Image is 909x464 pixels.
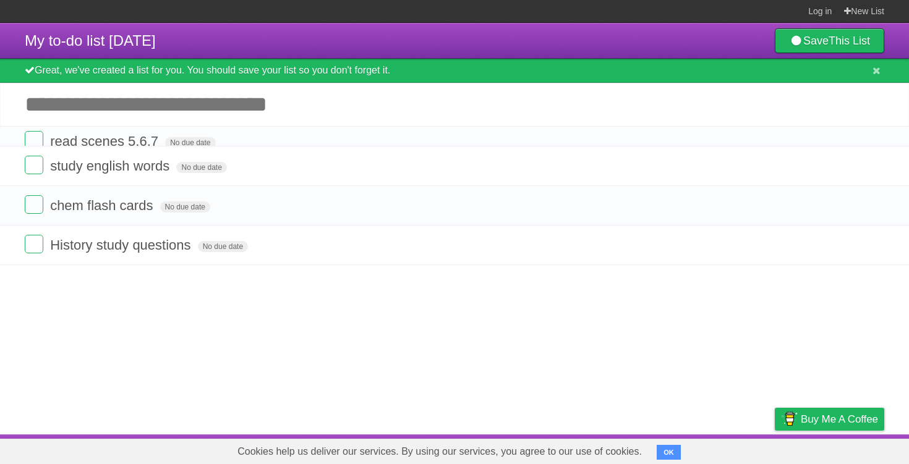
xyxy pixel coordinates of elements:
span: No due date [198,241,248,252]
b: This List [829,35,870,47]
span: My to-do list [DATE] [25,32,156,49]
span: Cookies help us deliver our services. By using our services, you agree to our use of cookies. [225,439,654,464]
label: Done [25,156,43,174]
span: Buy me a coffee [801,408,878,430]
span: read scenes 5,6,7 [50,133,161,149]
a: Terms [717,437,744,461]
img: Buy me a coffee [781,408,798,429]
span: No due date [176,162,226,173]
span: No due date [160,201,210,213]
a: Developers [651,437,701,461]
label: Done [25,235,43,253]
label: Done [25,195,43,214]
a: SaveThis List [775,28,884,53]
span: study english words [50,158,173,174]
span: History study questions [50,237,194,253]
span: chem flash cards [50,198,156,213]
button: OK [657,445,681,460]
a: Privacy [759,437,791,461]
a: Buy me a coffee [775,408,884,431]
span: No due date [165,137,215,148]
label: Done [25,131,43,150]
a: About [610,437,636,461]
a: Suggest a feature [806,437,884,461]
